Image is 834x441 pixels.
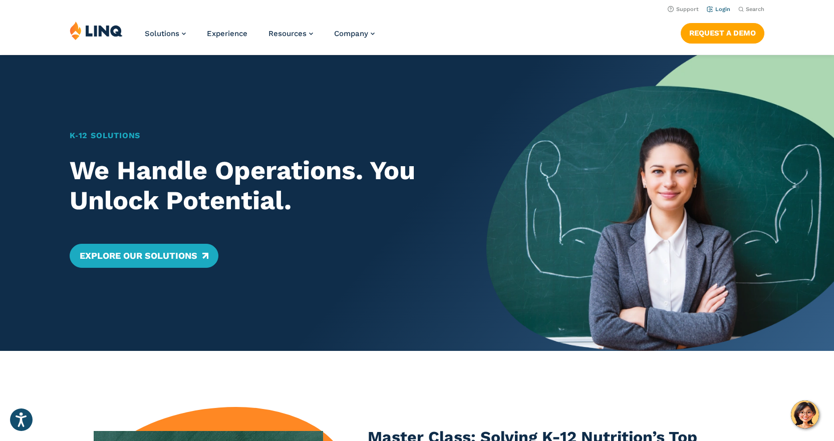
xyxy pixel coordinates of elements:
img: Home Banner [486,55,834,351]
span: Resources [268,29,307,38]
a: Experience [207,29,247,38]
a: Solutions [145,29,186,38]
img: LINQ | K‑12 Software [70,21,123,40]
nav: Button Navigation [681,21,764,43]
button: Open Search Bar [738,6,764,13]
h2: We Handle Operations. You Unlock Potential. [70,156,453,216]
a: Resources [268,29,313,38]
button: Hello, have a question? Let’s chat. [791,400,819,428]
nav: Primary Navigation [145,21,375,54]
span: Solutions [145,29,179,38]
a: Company [334,29,375,38]
h1: K‑12 Solutions [70,130,453,142]
span: Search [746,6,764,13]
a: Login [707,6,730,13]
a: Request a Demo [681,23,764,43]
a: Support [668,6,699,13]
span: Company [334,29,368,38]
a: Explore Our Solutions [70,244,218,268]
